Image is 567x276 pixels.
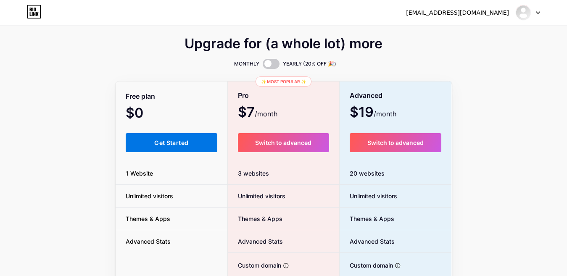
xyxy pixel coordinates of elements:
[228,261,281,270] span: Custom domain
[126,133,218,152] button: Get Started
[515,5,531,21] img: rupamclinics
[185,39,382,49] span: Upgrade for (a whole lot) more
[350,133,442,152] button: Switch to advanced
[255,139,311,146] span: Switch to advanced
[238,107,277,119] span: $7
[350,107,396,119] span: $19
[238,133,329,152] button: Switch to advanced
[228,192,285,200] span: Unlimited visitors
[340,261,393,270] span: Custom domain
[340,237,395,246] span: Advanced Stats
[374,109,396,119] span: /month
[116,169,163,178] span: 1 Website
[350,88,382,103] span: Advanced
[154,139,188,146] span: Get Started
[340,162,452,185] div: 20 websites
[340,192,397,200] span: Unlimited visitors
[126,89,155,104] span: Free plan
[367,139,424,146] span: Switch to advanced
[228,162,339,185] div: 3 websites
[406,8,509,17] div: [EMAIL_ADDRESS][DOMAIN_NAME]
[234,60,259,68] span: MONTHLY
[228,214,282,223] span: Themes & Apps
[116,237,181,246] span: Advanced Stats
[255,109,277,119] span: /month
[228,237,283,246] span: Advanced Stats
[116,214,180,223] span: Themes & Apps
[283,60,336,68] span: YEARLY (20% OFF 🎉)
[340,214,394,223] span: Themes & Apps
[256,76,311,87] div: ✨ Most popular ✨
[126,108,166,120] span: $0
[116,192,183,200] span: Unlimited visitors
[238,88,249,103] span: Pro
